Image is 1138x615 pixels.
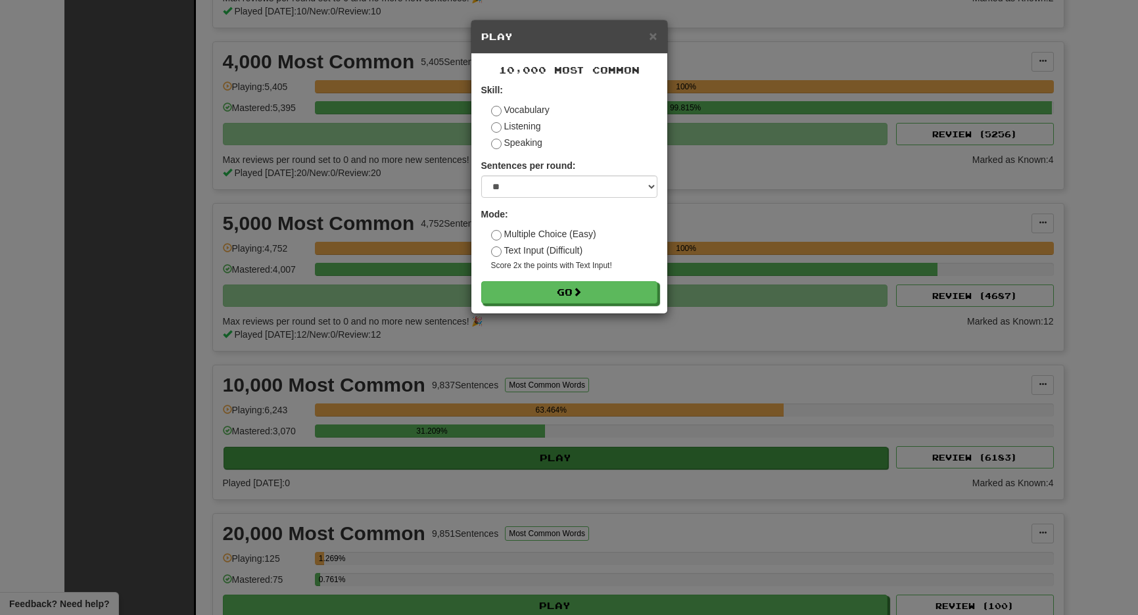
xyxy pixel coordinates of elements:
input: Text Input (Difficult) [491,246,502,257]
small: Score 2x the points with Text Input ! [491,260,657,271]
input: Listening [491,122,502,133]
h5: Play [481,30,657,43]
label: Speaking [491,136,542,149]
button: Close [649,29,657,43]
button: Go [481,281,657,304]
span: 10,000 Most Common [499,64,640,76]
strong: Skill: [481,85,503,95]
span: × [649,28,657,43]
label: Vocabulary [491,103,550,116]
label: Listening [491,120,541,133]
label: Text Input (Difficult) [491,244,583,257]
input: Multiple Choice (Easy) [491,230,502,240]
strong: Mode: [481,209,508,219]
input: Vocabulary [491,106,502,116]
label: Sentences per round: [481,159,576,172]
input: Speaking [491,139,502,149]
label: Multiple Choice (Easy) [491,227,596,240]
